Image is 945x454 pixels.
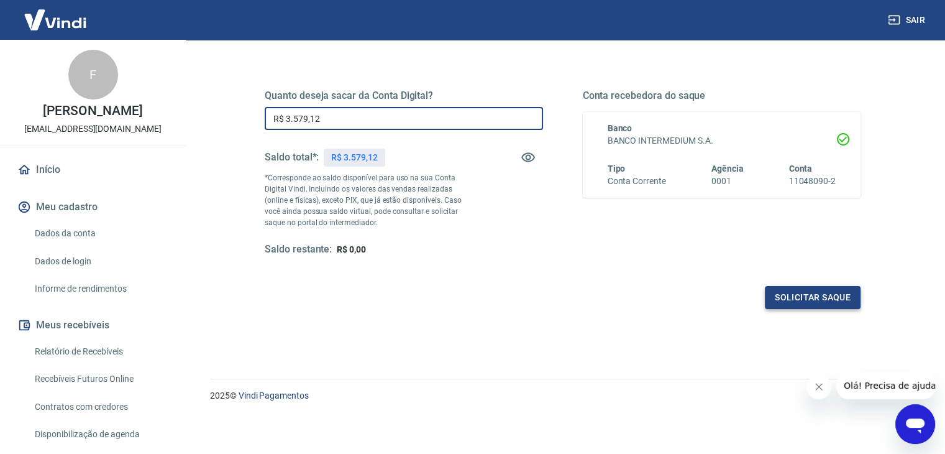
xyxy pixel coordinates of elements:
[30,339,171,364] a: Relatório de Recebíveis
[239,391,309,401] a: Vindi Pagamentos
[15,1,96,39] img: Vindi
[608,123,632,133] span: Banco
[15,312,171,339] button: Meus recebíveis
[885,9,930,32] button: Sair
[608,164,626,174] span: Tipo
[583,90,861,102] h5: Conta recebedora do saque
[15,156,171,183] a: Início
[30,394,171,420] a: Contratos com credores
[68,50,118,100] div: F
[806,374,831,399] iframe: Fechar mensagem
[265,90,543,102] h5: Quanto deseja sacar da Conta Digital?
[30,422,171,447] a: Disponibilização de agenda
[265,172,473,228] p: *Corresponde ao saldo disponível para uso na sua Conta Digital Vindi. Incluindo os valores das ve...
[711,175,744,188] h6: 0001
[30,221,171,246] a: Dados da conta
[30,249,171,274] a: Dados de login
[765,286,861,309] button: Solicitar saque
[7,9,104,19] span: Olá! Precisa de ajuda?
[337,244,366,254] span: R$ 0,00
[210,389,915,402] p: 2025 ©
[711,164,744,174] span: Agência
[608,175,666,188] h6: Conta Corrente
[331,151,377,164] p: R$ 3.579,12
[24,123,162,136] p: [EMAIL_ADDRESS][DOMAIN_NAME]
[15,193,171,221] button: Meu cadastro
[265,243,332,256] h5: Saldo restante:
[788,175,836,188] h6: 11048090-2
[895,404,935,444] iframe: Botão para abrir a janela de mensagens
[788,164,812,174] span: Conta
[30,276,171,302] a: Informe de rendimentos
[30,366,171,392] a: Recebíveis Futuros Online
[608,134,836,147] h6: BANCO INTERMEDIUM S.A.
[43,104,142,118] p: [PERSON_NAME]
[836,372,935,399] iframe: Mensagem da empresa
[265,151,319,164] h5: Saldo total*:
